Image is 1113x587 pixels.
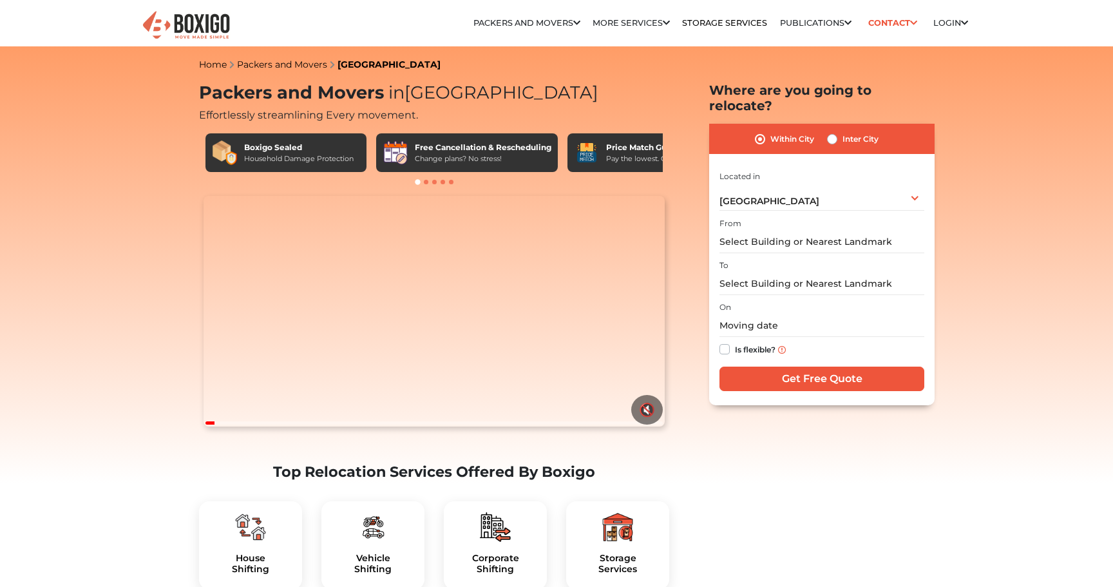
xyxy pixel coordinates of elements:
[199,59,227,70] a: Home
[719,195,819,207] span: [GEOGRAPHIC_DATA]
[719,260,728,271] label: To
[602,512,633,543] img: boxigo_packers_and_movers_plan
[735,342,775,355] label: Is flexible?
[209,553,292,575] h5: House Shifting
[778,346,786,354] img: info
[388,82,404,103] span: in
[199,463,669,481] h2: Top Relocation Services Offered By Boxigo
[682,18,767,28] a: Storage Services
[574,140,600,166] img: Price Match Guarantee
[473,18,580,28] a: Packers and Movers
[454,553,537,575] a: CorporateShifting
[842,131,879,147] label: Inter City
[357,512,388,543] img: boxigo_packers_and_movers_plan
[384,82,598,103] span: [GEOGRAPHIC_DATA]
[719,302,731,313] label: On
[454,553,537,575] h5: Corporate Shifting
[719,218,741,229] label: From
[415,142,551,153] div: Free Cancellation & Rescheduling
[864,13,921,33] a: Contact
[204,196,664,427] video: Your browser does not support the video tag.
[244,142,354,153] div: Boxigo Sealed
[576,553,659,575] h5: Storage Services
[709,82,935,113] h2: Where are you going to relocate?
[480,512,511,543] img: boxigo_packers_and_movers_plan
[244,153,354,164] div: Household Damage Protection
[606,142,704,153] div: Price Match Guarantee
[631,395,663,425] button: 🔇
[235,512,266,543] img: boxigo_packers_and_movers_plan
[719,171,760,182] label: Located in
[593,18,670,28] a: More services
[606,153,704,164] div: Pay the lowest. Guaranteed!
[209,553,292,575] a: HouseShifting
[199,109,418,121] span: Effortlessly streamlining Every movement.
[719,314,924,337] input: Moving date
[212,140,238,166] img: Boxigo Sealed
[770,131,814,147] label: Within City
[332,553,414,575] h5: Vehicle Shifting
[415,153,551,164] div: Change plans? No stress!
[141,10,231,41] img: Boxigo
[719,273,924,295] input: Select Building or Nearest Landmark
[199,82,669,104] h1: Packers and Movers
[780,18,851,28] a: Publications
[332,553,414,575] a: VehicleShifting
[719,367,924,391] input: Get Free Quote
[383,140,408,166] img: Free Cancellation & Rescheduling
[933,18,968,28] a: Login
[338,59,441,70] a: [GEOGRAPHIC_DATA]
[719,231,924,253] input: Select Building or Nearest Landmark
[237,59,327,70] a: Packers and Movers
[576,553,659,575] a: StorageServices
